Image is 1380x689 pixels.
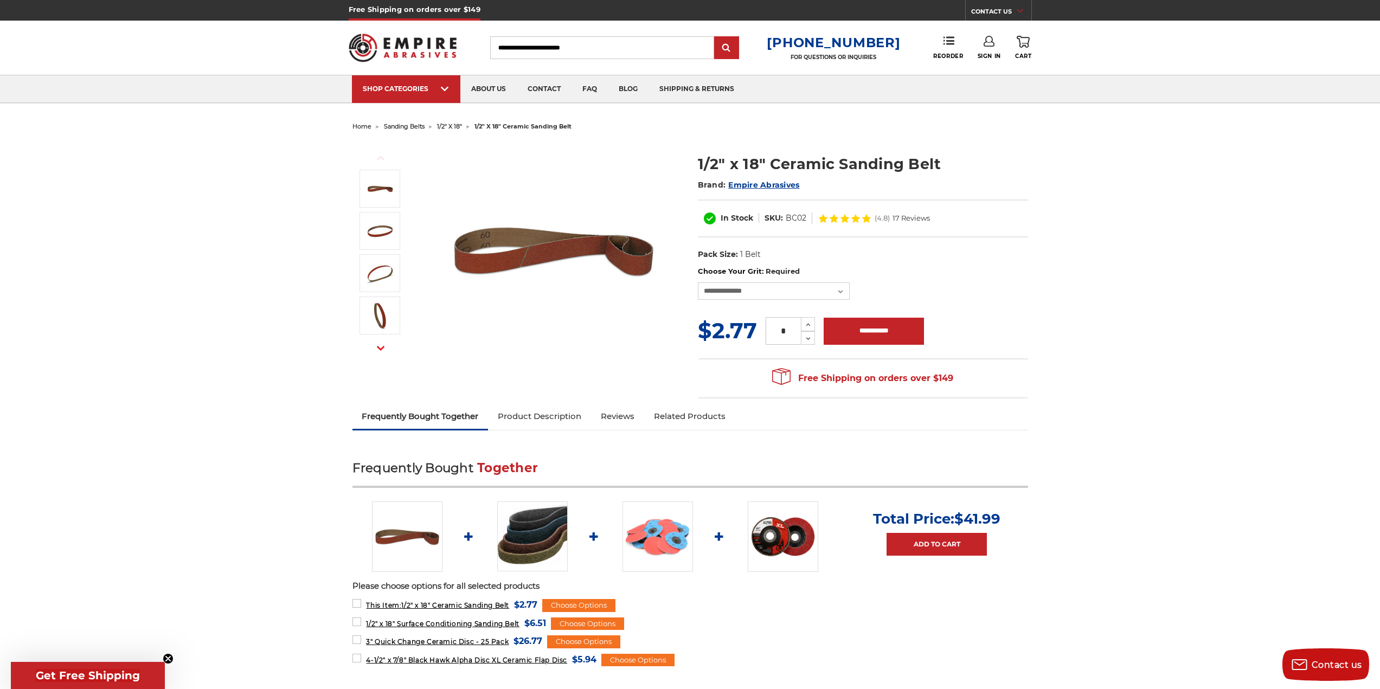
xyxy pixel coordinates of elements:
span: 3" Quick Change Ceramic Disc - 25 Pack [366,638,509,646]
span: Together [477,460,538,475]
p: Total Price: [873,510,1000,527]
a: Empire Abrasives [728,180,799,190]
a: Frequently Bought Together [352,404,489,428]
img: 1/2" x 18" Sanding Belt Cer [367,260,394,287]
a: contact [517,75,572,103]
button: Next [368,337,394,360]
span: Cart [1015,53,1031,60]
a: blog [608,75,649,103]
span: Brand: [698,180,726,190]
a: Related Products [644,404,735,428]
div: Choose Options [551,617,624,630]
label: Choose Your Grit: [698,266,1028,277]
span: 4-1/2" x 7/8" Black Hawk Alpha Disc XL Ceramic Flap Disc [366,656,567,664]
span: $5.94 [572,652,596,667]
input: Submit [716,37,737,59]
span: Contact us [1312,660,1362,670]
img: 1/2" x 18" - Ceramic Sanding Belt [367,302,394,329]
span: 1/2" x 18" ceramic sanding belt [474,123,572,130]
span: Free Shipping on orders over $149 [772,368,953,389]
span: $26.77 [514,634,542,648]
a: Product Description [488,404,591,428]
a: Add to Cart [887,533,987,556]
a: Reviews [591,404,644,428]
span: $2.77 [514,597,537,612]
h1: 1/2" x 18" Ceramic Sanding Belt [698,153,1028,175]
button: Contact us [1282,648,1369,681]
dd: BC02 [786,213,806,224]
dt: SKU: [765,213,783,224]
span: $41.99 [954,510,1000,527]
img: 1/2" x 18" Ceramic Sanding Belt [367,217,394,244]
dt: Pack Size: [698,249,738,260]
span: $6.51 [524,616,546,630]
a: faq [572,75,608,103]
img: Empire Abrasives [349,27,457,69]
div: Choose Options [547,635,620,648]
a: sanding belts [384,123,425,130]
a: shipping & returns [649,75,745,103]
span: Get Free Shipping [36,669,140,682]
dd: 1 Belt [740,249,761,260]
p: Please choose options for all selected products [352,580,1028,593]
a: 1/2" x 18" [437,123,462,130]
div: Get Free ShippingClose teaser [11,662,165,689]
button: Close teaser [163,653,174,664]
a: about us [460,75,517,103]
span: Frequently Bought [352,460,473,475]
a: home [352,123,371,130]
span: Reorder [933,53,963,60]
a: CONTACT US [971,5,1031,21]
span: (4.8) [875,215,890,222]
img: 1/2" x 18" Ceramic File Belt [367,175,394,202]
a: Reorder [933,36,963,59]
span: 17 Reviews [893,215,930,222]
span: 1/2" x 18" Ceramic Sanding Belt [366,601,509,609]
small: Required [766,267,800,275]
div: Choose Options [542,599,615,612]
p: FOR QUESTIONS OR INQUIRIES [767,54,900,61]
div: Choose Options [601,654,675,667]
span: Sign In [978,53,1001,60]
span: In Stock [721,213,753,223]
img: 1/2" x 18" Ceramic File Belt [372,501,442,572]
a: [PHONE_NUMBER] [767,35,900,50]
a: Cart [1015,36,1031,60]
strong: This Item: [366,601,401,609]
span: $2.77 [698,317,757,344]
img: 1/2" x 18" Ceramic File Belt [445,142,662,359]
button: Previous [368,146,394,170]
div: SHOP CATEGORIES [363,85,450,93]
span: 1/2" x 18" Surface Conditioning Sanding Belt [366,620,519,628]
